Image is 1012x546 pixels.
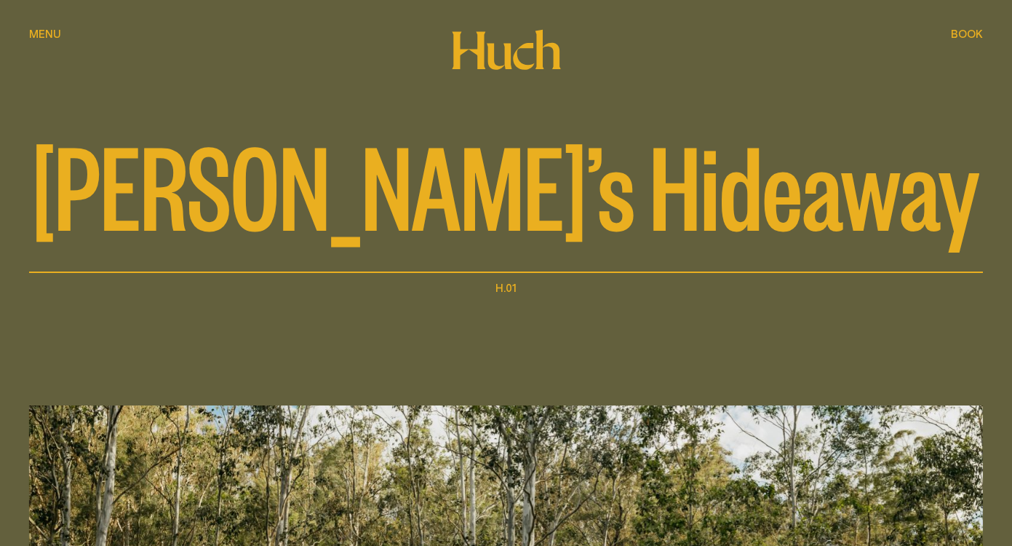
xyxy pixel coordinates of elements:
[29,26,61,44] button: show menu
[951,28,983,39] span: Book
[33,124,979,241] span: [PERSON_NAME]’s Hideaway
[495,279,517,296] h1: H.01
[29,28,61,39] span: Menu
[951,26,983,44] button: show booking tray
